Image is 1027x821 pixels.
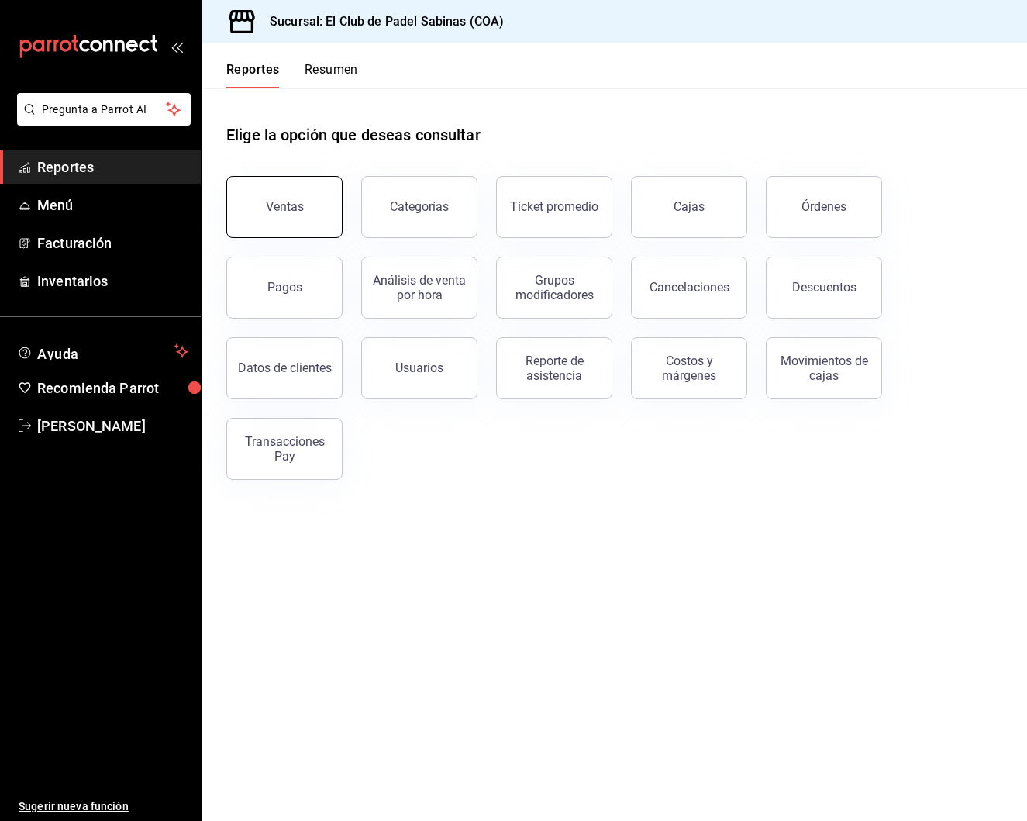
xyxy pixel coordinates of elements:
button: Reportes [226,62,280,88]
div: Reporte de asistencia [506,354,602,383]
button: Pagos [226,257,343,319]
button: Transacciones Pay [226,418,343,480]
button: Cancelaciones [631,257,747,319]
div: Grupos modificadores [506,273,602,302]
span: Inventarios [37,271,188,291]
div: Categorías [390,199,449,214]
button: Reporte de asistencia [496,337,612,399]
button: Ventas [226,176,343,238]
div: Órdenes [801,199,846,214]
div: Descuentos [792,280,856,295]
span: Pregunta a Parrot AI [42,102,167,118]
span: Menú [37,195,188,216]
span: Sugerir nueva función [19,799,188,815]
button: open_drawer_menu [171,40,183,53]
button: Movimientos de cajas [766,337,882,399]
button: Categorías [361,176,477,238]
button: Órdenes [766,176,882,238]
span: Reportes [37,157,188,178]
div: Usuarios [395,360,443,375]
div: Ticket promedio [510,199,598,214]
button: Usuarios [361,337,477,399]
button: Grupos modificadores [496,257,612,319]
button: Ticket promedio [496,176,612,238]
span: Recomienda Parrot [37,378,188,398]
button: Resumen [305,62,358,88]
button: Datos de clientes [226,337,343,399]
button: Análisis de venta por hora [361,257,477,319]
a: Pregunta a Parrot AI [11,112,191,129]
button: Costos y márgenes [631,337,747,399]
div: Transacciones Pay [236,434,333,464]
span: Facturación [37,233,188,254]
div: navigation tabs [226,62,358,88]
h1: Elige la opción que deseas consultar [226,123,481,147]
div: Datos de clientes [238,360,332,375]
div: Pagos [267,280,302,295]
button: Descuentos [766,257,882,319]
a: Cajas [631,176,747,238]
div: Análisis de venta por hora [371,273,467,302]
button: Pregunta a Parrot AI [17,93,191,126]
div: Cancelaciones [650,280,729,295]
div: Movimientos de cajas [776,354,872,383]
h3: Sucursal: El Club de Padel Sabinas (COA) [257,12,504,31]
div: Ventas [266,199,304,214]
span: [PERSON_NAME] [37,416,188,436]
span: Ayuda [37,342,168,360]
div: Costos y márgenes [641,354,737,383]
div: Cajas [674,198,705,216]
